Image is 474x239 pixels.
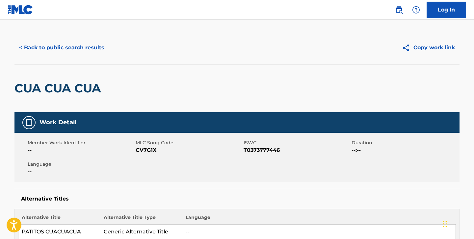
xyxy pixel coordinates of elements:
[352,146,458,154] span: --:--
[136,139,242,146] span: MLC Song Code
[244,146,350,154] span: T0373777446
[28,139,134,146] span: Member Work Identifier
[402,44,413,52] img: Copy work link
[409,3,423,16] div: Help
[395,6,403,14] img: search
[18,214,100,225] th: Alternative Title
[14,81,104,96] h2: CUA CUA CUA
[14,39,109,56] button: < Back to public search results
[427,2,466,18] a: Log In
[39,119,76,126] h5: Work Detail
[244,139,350,146] span: ISWC
[28,146,134,154] span: --
[182,214,456,225] th: Language
[397,39,460,56] button: Copy work link
[21,196,453,202] h5: Alternative Titles
[28,161,134,168] span: Language
[100,214,182,225] th: Alternative Title Type
[412,6,420,14] img: help
[25,119,33,127] img: Work Detail
[352,139,458,146] span: Duration
[28,168,134,176] span: --
[136,146,242,154] span: CV7G1X
[441,207,474,239] iframe: Chat Widget
[8,5,33,14] img: MLC Logo
[443,214,447,234] div: Drag
[392,3,406,16] a: Public Search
